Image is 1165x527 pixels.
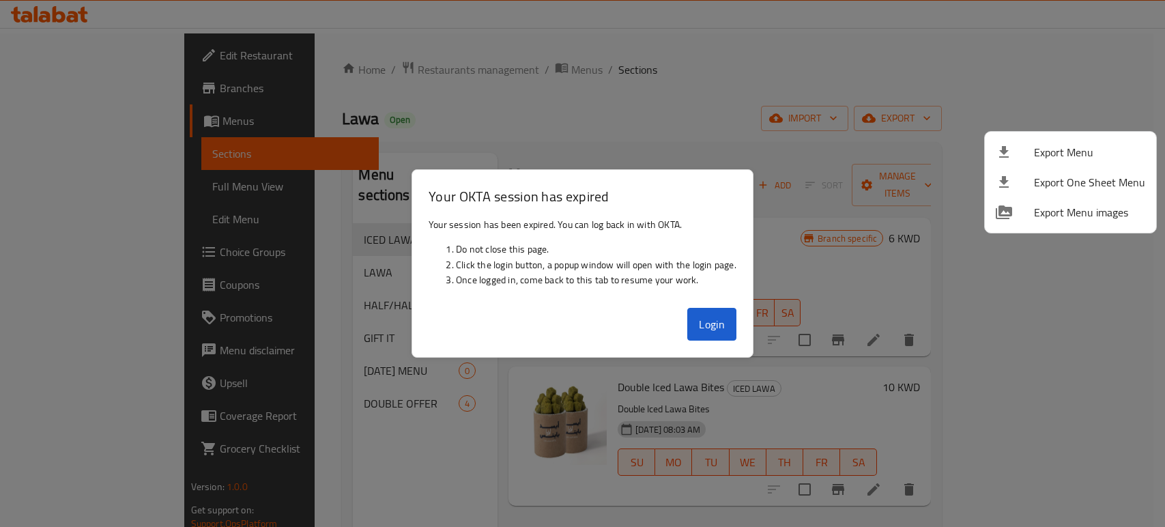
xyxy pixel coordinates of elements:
span: Export Menu [1034,144,1145,160]
li: Export Menu images [985,197,1156,227]
span: Export Menu images [1034,204,1145,220]
span: Export One Sheet Menu [1034,174,1145,190]
li: Export menu items [985,137,1156,167]
li: Export one sheet menu items [985,167,1156,197]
